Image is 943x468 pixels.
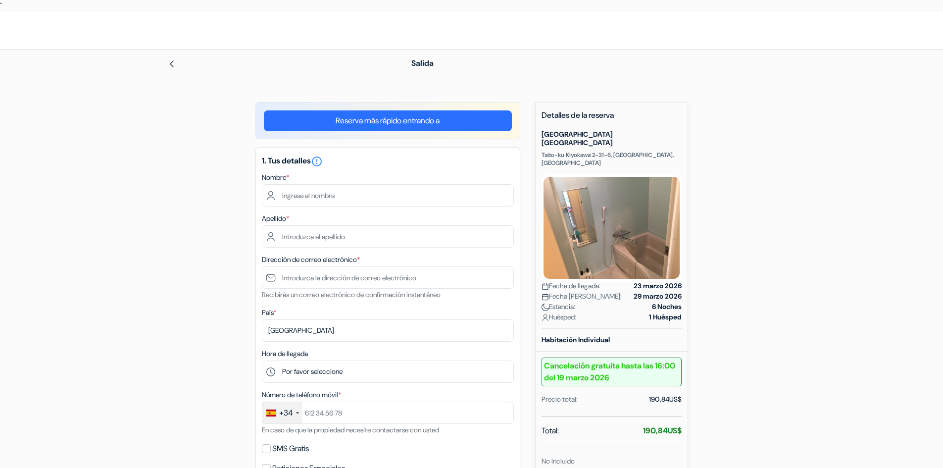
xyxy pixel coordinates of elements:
span: Fecha de llegada: [542,281,600,291]
a: Reserva más rápido entrando a [264,110,512,131]
img: calendar.svg [542,293,549,301]
span: Estancia: [542,302,575,312]
label: Hora de llegada [262,349,308,359]
small: Recibirás un correo electrónico de confirmación instantáneo [262,290,441,299]
label: Dirección de correo electrónico [262,255,360,265]
div: Precio total: [542,394,578,405]
div: +34 [279,407,293,419]
p: Taito-ku Kiyokawa 2-31-6, [GEOGRAPHIC_DATA], [GEOGRAPHIC_DATA] [542,151,682,167]
input: Introduzca la dirección de correo electrónico [262,266,514,289]
h5: 1. Tus detalles [262,156,514,167]
img: calendar.svg [542,283,549,290]
div: 190,84US$ [649,394,682,405]
small: No Incluido [542,457,575,466]
a: error_outline [311,156,323,166]
h5: Detalles de la reserva [542,110,682,126]
i: error_outline [311,156,323,167]
strong: 190,84US$ [643,425,682,436]
strong: 29 marzo 2026 [634,291,682,302]
small: En caso de que la propiedad necesite contactarse con usted [262,425,439,434]
label: Número de teléfono móvil [262,390,341,400]
img: user_icon.svg [542,314,549,321]
strong: 6 Noches [652,302,682,312]
b: Cancelación gratuita hasta las 16:00 del 19 marzo 2026 [542,358,682,386]
label: Apellido [262,213,289,224]
img: Hostales.com [12,18,122,43]
label: SMS Gratis [272,442,309,456]
span: Salida [411,58,434,68]
h5: [GEOGRAPHIC_DATA] [GEOGRAPHIC_DATA] [542,130,682,147]
span: Huésped: [542,312,576,322]
span: Total: [542,425,559,437]
div: Spain (España): +34 [262,402,302,423]
img: moon.svg [542,304,549,311]
input: 612 34 56 78 [262,402,514,424]
strong: 1 Huésped [649,312,682,322]
strong: 23 marzo 2026 [634,281,682,291]
input: Ingrese el nombre [262,184,514,207]
label: Nombre [262,172,289,183]
span: Fecha [PERSON_NAME]: [542,291,622,302]
input: Introduzca el apellido [262,225,514,248]
label: País [262,308,276,318]
b: Habitación Individual [542,335,610,344]
img: left_arrow.svg [168,60,176,68]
